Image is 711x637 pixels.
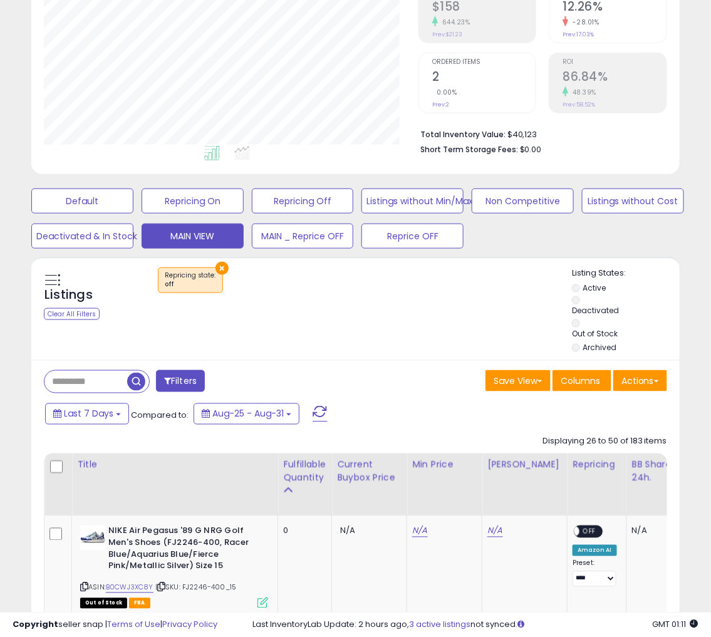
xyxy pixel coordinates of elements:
[572,267,680,279] p: Listing States:
[194,403,299,425] button: Aug-25 - Aug-31
[632,458,678,485] div: BB Share 24h.
[107,618,160,630] a: Terms of Use
[573,559,617,588] div: Preset:
[106,583,153,593] a: B0CWJ3XC8Y
[44,286,93,304] h5: Listings
[252,224,354,249] button: MAIN _ Reprice OFF
[583,342,616,353] label: Archived
[582,189,684,214] button: Listings without Cost
[553,370,611,391] button: Columns
[108,526,261,575] b: NIKE Air Pegasus '89 G NRG Golf Men's Shoes (FJ2246-400, Racer Blue/Aquarius Blue/Fierce Pink/Met...
[252,619,698,631] div: Last InventoryLab Update: 2 hours ago, not synced.
[432,59,536,66] span: Ordered Items
[561,375,600,387] span: Columns
[438,18,470,27] small: 644.23%
[573,545,616,556] div: Amazon AI
[563,59,667,66] span: ROI
[80,526,268,607] div: ASIN:
[13,619,217,631] div: seller snap | |
[283,526,322,537] div: 0
[420,126,658,141] li: $40,123
[212,408,284,420] span: Aug-25 - Aug-31
[420,144,518,155] b: Short Term Storage Fees:
[432,101,449,108] small: Prev: 2
[165,280,216,289] div: off
[156,370,205,392] button: Filters
[485,370,551,391] button: Save View
[131,409,189,421] span: Compared to:
[340,525,355,537] span: N/A
[412,458,477,472] div: Min Price
[568,18,599,27] small: -28.01%
[432,31,462,38] small: Prev: $21.23
[252,189,354,214] button: Repricing Off
[520,143,542,155] span: $0.00
[80,526,105,551] img: 41TW3MbSseL._SL40_.jpg
[31,224,133,249] button: Deactivated & In Stock
[432,70,536,86] h2: 2
[162,618,217,630] a: Privacy Policy
[420,129,506,140] b: Total Inventory Value:
[580,527,600,537] span: OFF
[412,525,427,537] a: N/A
[409,618,470,630] a: 3 active listings
[80,598,127,609] span: All listings that are currently out of stock and unavailable for purchase on Amazon
[44,308,100,320] div: Clear All Filters
[13,618,58,630] strong: Copyright
[568,88,596,97] small: 48.39%
[215,262,229,275] button: ×
[583,282,606,293] label: Active
[632,526,673,537] div: N/A
[487,458,562,472] div: [PERSON_NAME]
[573,458,621,472] div: Repricing
[432,88,457,97] small: 0.00%
[337,458,402,485] div: Current Buybox Price
[487,525,502,537] a: N/A
[572,305,619,316] label: Deactivated
[472,189,574,214] button: Non Competitive
[142,224,244,249] button: MAIN VIEW
[563,31,594,38] small: Prev: 17.03%
[563,101,595,108] small: Prev: 58.52%
[283,458,326,485] div: Fulfillable Quantity
[613,370,667,391] button: Actions
[64,408,113,420] span: Last 7 Days
[77,458,272,472] div: Title
[31,189,133,214] button: Default
[142,189,244,214] button: Repricing On
[572,328,618,339] label: Out of Stock
[361,224,464,249] button: Reprice OFF
[155,583,236,593] span: | SKU: FJ2246-400_15
[542,436,667,448] div: Displaying 26 to 50 of 183 items
[165,271,216,289] span: Repricing state :
[563,70,667,86] h2: 86.84%
[129,598,150,609] span: FBA
[653,618,698,630] span: 2025-09-8 01:11 GMT
[361,189,464,214] button: Listings without Min/Max
[45,403,129,425] button: Last 7 Days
